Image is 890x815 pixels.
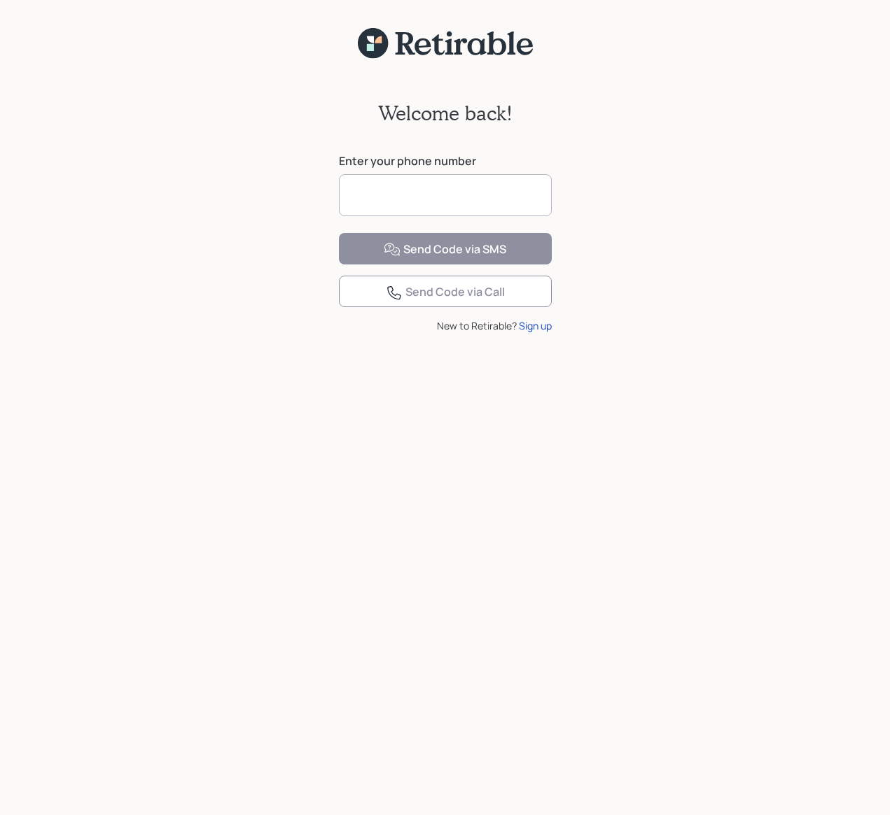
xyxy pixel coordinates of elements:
button: Send Code via Call [339,276,552,307]
button: Send Code via SMS [339,233,552,264]
h2: Welcome back! [378,101,513,125]
div: New to Retirable? [339,318,552,333]
label: Enter your phone number [339,153,552,169]
div: Sign up [519,318,552,333]
div: Send Code via SMS [384,241,506,258]
div: Send Code via Call [386,284,505,301]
